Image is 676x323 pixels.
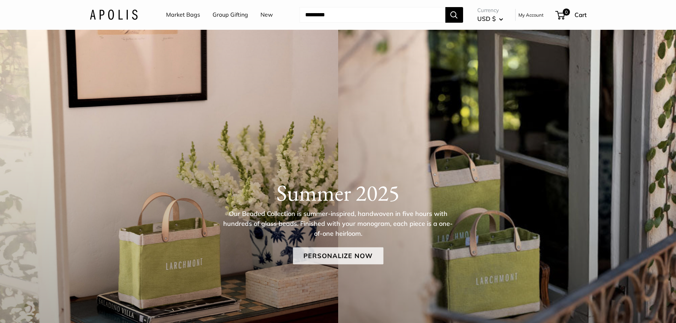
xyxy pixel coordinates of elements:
[166,10,200,20] a: Market Bags
[575,11,587,18] span: Cart
[562,9,570,16] span: 0
[518,11,544,19] a: My Account
[90,10,138,20] img: Apolis
[477,5,503,15] span: Currency
[477,15,496,22] span: USD $
[260,10,273,20] a: New
[213,10,248,20] a: Group Gifting
[477,13,503,24] button: USD $
[293,247,383,264] a: Personalize Now
[556,9,587,21] a: 0 Cart
[223,208,454,238] p: Our Beaded Collection is summer-inspired, handwoven in five hours with hundreds of glass beads. F...
[299,7,445,23] input: Search...
[90,179,587,206] h1: Summer 2025
[445,7,463,23] button: Search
